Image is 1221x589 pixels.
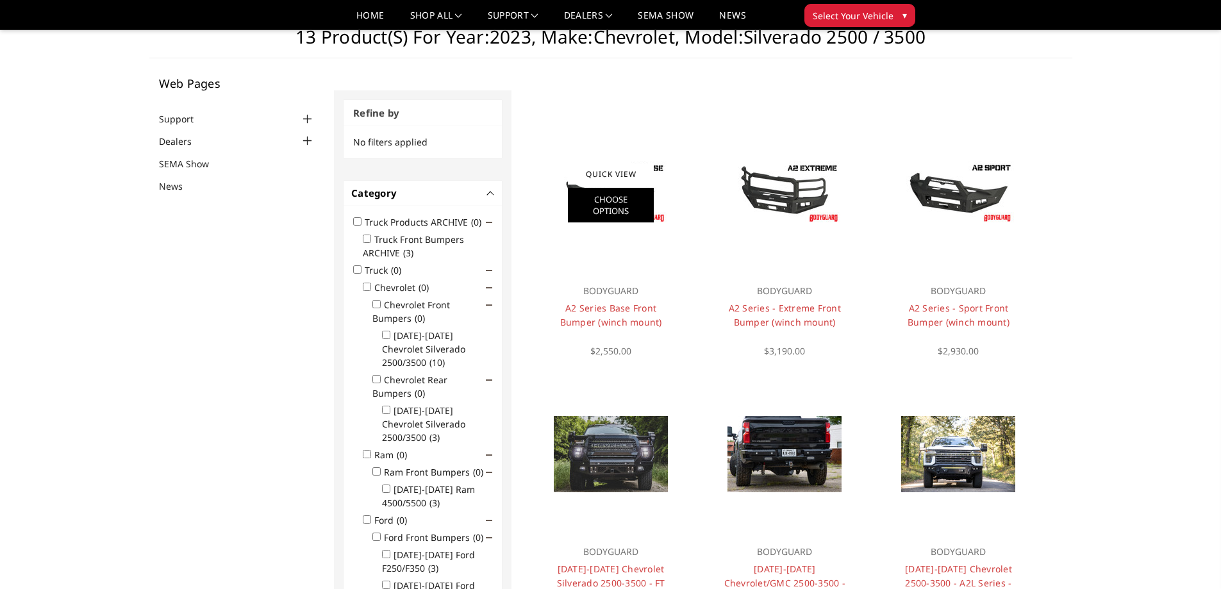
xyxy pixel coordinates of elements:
a: News [719,11,745,29]
h4: Category [351,186,494,201]
span: (0) [391,264,401,276]
span: Select Your Vehicle [813,9,893,22]
label: Chevrolet [374,281,436,294]
a: A2 Series Base Front Bumper (winch mount) [560,302,662,328]
span: Click to show/hide children [486,285,492,291]
h5: Web Pages [159,78,315,89]
a: Support [159,112,210,126]
label: Truck Products ARCHIVE [365,216,489,228]
button: - [488,190,494,196]
label: Ford [374,514,415,526]
a: A2 Series - Extreme Front Bumper (winch mount) [729,302,841,328]
p: BODYGUARD [894,544,1023,560]
span: Click to show/hide children [486,517,492,524]
span: (0) [419,281,429,294]
a: Support [488,11,538,29]
span: Click to show/hide children [486,302,492,308]
label: Ram [374,449,415,461]
a: Home [356,11,384,29]
span: Click to show/hide children [486,219,492,226]
span: (0) [471,216,481,228]
span: Click to show/hide children [486,377,492,383]
span: (0) [397,449,407,461]
span: (0) [473,531,483,543]
span: Click to show/hide children [486,267,492,274]
span: (0) [415,387,425,399]
span: (3) [403,247,413,259]
a: SEMA Show [638,11,694,29]
p: BODYGUARD [720,544,849,560]
span: (10) [429,356,445,369]
label: [DATE]-[DATE] Chevrolet Silverado 2500/3500 [382,404,465,444]
label: [DATE]-[DATE] Ford F250/F350 [382,549,475,574]
a: Dealers [159,135,208,148]
span: Click to show/hide children [486,452,492,458]
h1: 13 Product(s) for Year:2023, Make:Chevrolet, Model:Silverado 2500 / 3500 [149,26,1072,58]
span: ▾ [902,8,907,22]
span: No filters applied [353,136,428,148]
span: $2,550.00 [590,345,631,357]
span: (3) [428,562,438,574]
label: Ford Front Bumpers [384,531,491,543]
span: $3,190.00 [764,345,805,357]
label: Chevrolet Front Bumpers [372,299,450,324]
span: Click to show/hide children [486,469,492,476]
a: Dealers [564,11,613,29]
a: 2020 Chevrolet HD - Available in single light bar configuration only [881,377,1036,531]
a: Choose Options [568,188,654,222]
h3: Refine by [344,100,502,126]
label: Truck [365,264,409,276]
label: [DATE]-[DATE] Ram 4500/5500 [382,483,475,509]
p: BODYGUARD [546,544,675,560]
label: [DATE]-[DATE] Chevrolet Silverado 2500/3500 [382,329,465,369]
img: 2020 Chevrolet HD - Available in single light bar configuration only [901,416,1015,492]
span: (3) [429,431,440,444]
a: News [159,179,199,193]
a: SEMA Show [159,157,225,170]
span: (3) [429,497,440,509]
span: (0) [397,514,407,526]
p: BODYGUARD [894,283,1023,299]
a: shop all [410,11,462,29]
label: Chevrolet Rear Bumpers [372,374,447,399]
button: Select Your Vehicle [804,4,915,27]
p: BODYGUARD [546,283,675,299]
label: Ram Front Bumpers [384,466,491,478]
a: Quick View [568,163,654,185]
span: Click to show/hide children [486,535,492,541]
a: A2 Series - Sport Front Bumper (winch mount) [908,302,1009,328]
span: $2,930.00 [938,345,979,357]
span: (0) [473,466,483,478]
p: BODYGUARD [720,283,849,299]
label: Truck Front Bumpers ARCHIVE [363,233,464,259]
span: (0) [415,312,425,324]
